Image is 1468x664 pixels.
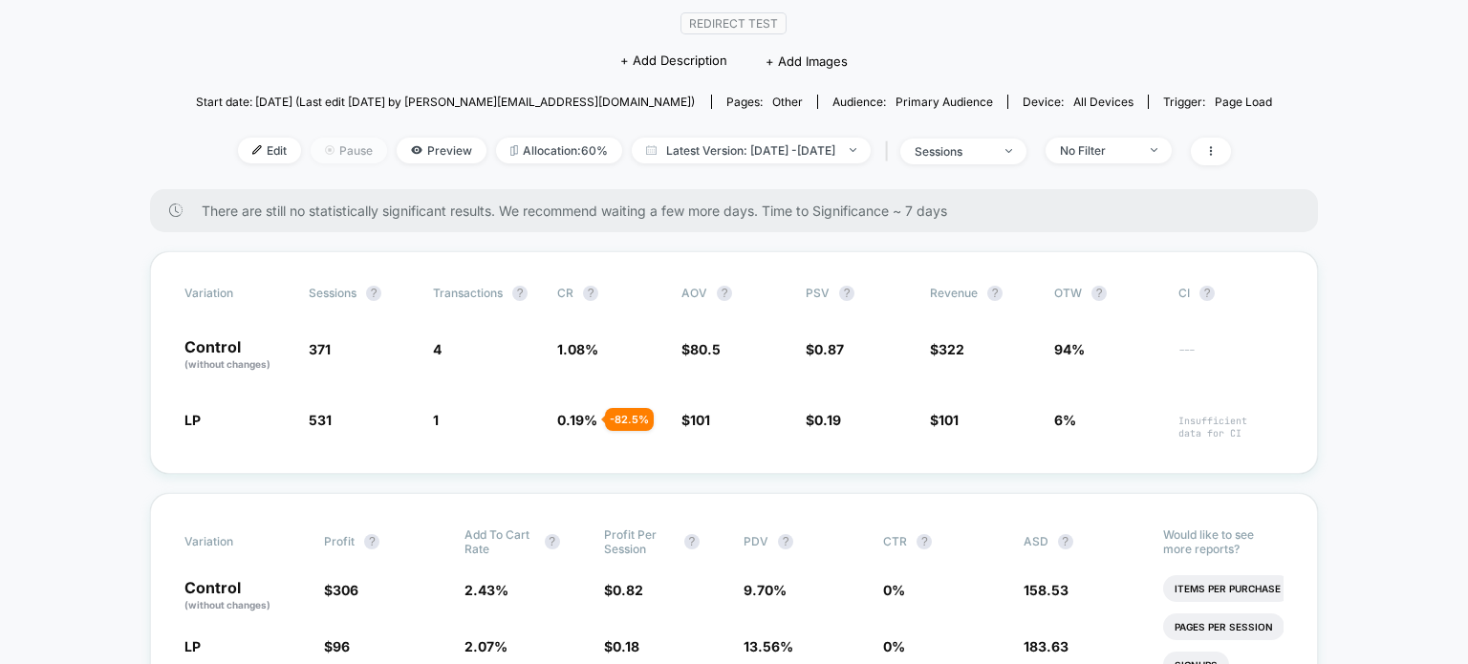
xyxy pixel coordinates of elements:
button: ? [778,534,793,549]
button: ? [1058,534,1073,549]
button: ? [717,286,732,301]
span: 0 % [883,582,905,598]
span: Profit [324,534,355,548]
span: (without changes) [184,358,270,370]
span: Page Load [1215,95,1272,109]
span: 96 [333,638,350,654]
span: 80.5 [690,341,721,357]
span: CI [1178,286,1284,301]
span: 306 [333,582,358,598]
span: Allocation: 60% [496,138,622,163]
button: ? [839,286,854,301]
span: 322 [939,341,964,357]
img: calendar [646,145,657,155]
div: sessions [915,144,991,159]
span: CR [557,286,573,300]
button: ? [512,286,528,301]
span: PDV [744,534,768,548]
span: 2.07 % [464,638,507,654]
span: PSV [806,286,830,300]
span: ASD [1024,534,1048,548]
span: 13.56 % [744,638,793,654]
span: $ [806,341,844,357]
span: 0.18 [613,638,639,654]
span: Insufficient data for CI [1178,415,1284,439]
span: 0.87 [814,341,844,357]
li: Pages Per Session [1163,613,1284,640]
span: 371 [309,341,331,357]
div: No Filter [1060,143,1136,158]
span: --- [1178,344,1284,372]
span: Transactions [433,286,503,300]
div: Pages: [726,95,803,109]
span: 0 % [883,638,905,654]
span: 531 [309,412,332,428]
span: + Add Images [766,54,848,69]
span: $ [806,412,841,428]
button: ? [917,534,932,549]
span: Pause [311,138,387,163]
span: $ [324,582,358,598]
span: other [772,95,803,109]
span: $ [604,638,639,654]
span: 1.08 % [557,341,598,357]
span: Profit Per Session [604,527,675,556]
span: OTW [1054,286,1159,301]
img: edit [252,145,262,155]
span: Latest Version: [DATE] - [DATE] [632,138,871,163]
button: ? [987,286,1003,301]
span: 0.82 [613,582,643,598]
div: - 82.5 % [605,408,654,431]
span: $ [324,638,350,654]
span: (without changes) [184,599,270,610]
span: 0.19 % [557,412,597,428]
span: $ [930,341,964,357]
span: Variation [184,527,290,556]
span: 6% [1054,412,1076,428]
button: ? [583,286,598,301]
span: Sessions [309,286,356,300]
span: Edit [238,138,301,163]
li: Items Per Purchase [1163,575,1292,602]
p: Control [184,339,290,372]
span: 101 [690,412,710,428]
span: $ [604,582,643,598]
span: 4 [433,341,442,357]
span: 101 [939,412,959,428]
button: ? [1091,286,1107,301]
span: Device: [1007,95,1148,109]
button: ? [366,286,381,301]
span: Variation [184,286,290,301]
span: There are still no statistically significant results. We recommend waiting a few more days . Time... [202,203,1280,219]
span: CTR [883,534,907,548]
span: 1 [433,412,439,428]
span: 9.70 % [744,582,787,598]
span: 0.19 [814,412,841,428]
img: end [1151,148,1157,152]
span: $ [930,412,959,428]
span: Add To Cart Rate [464,527,535,556]
span: Preview [397,138,486,163]
button: ? [1199,286,1215,301]
p: Control [184,580,305,612]
span: $ [681,412,710,428]
span: LP [184,412,201,428]
img: rebalance [510,145,518,156]
p: Would like to see more reports? [1163,527,1284,556]
div: Audience: [832,95,993,109]
div: Trigger: [1163,95,1272,109]
button: ? [545,534,560,549]
img: end [1005,149,1012,153]
button: ? [684,534,700,549]
span: $ [681,341,721,357]
span: AOV [681,286,707,300]
span: 158.53 [1024,582,1069,598]
img: end [850,148,856,152]
span: 183.63 [1024,638,1069,654]
span: 2.43 % [464,582,508,598]
span: Redirect Test [680,12,787,34]
span: | [880,138,900,165]
span: Start date: [DATE] (Last edit [DATE] by [PERSON_NAME][EMAIL_ADDRESS][DOMAIN_NAME]) [196,95,695,109]
span: 94% [1054,341,1085,357]
span: + Add Description [620,52,727,71]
